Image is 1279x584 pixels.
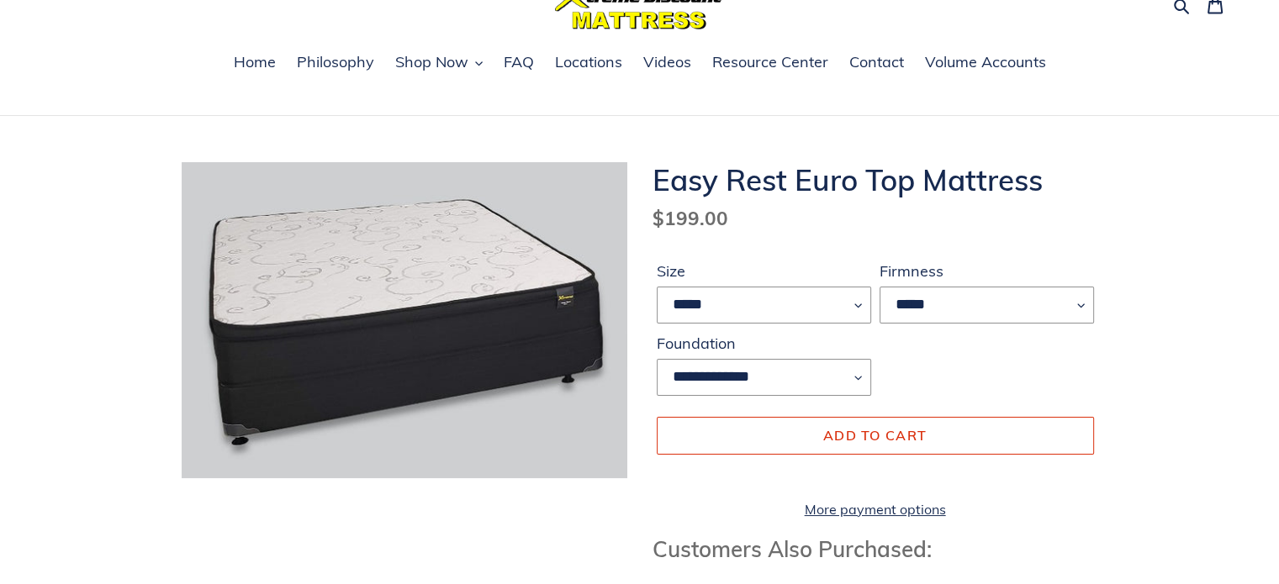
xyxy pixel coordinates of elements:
[823,427,927,444] span: Add to cart
[657,332,871,355] label: Foundation
[657,499,1094,519] a: More payment options
[387,50,491,76] button: Shop Now
[841,50,912,76] a: Contact
[234,52,276,72] span: Home
[925,52,1046,72] span: Volume Accounts
[225,50,284,76] a: Home
[504,52,534,72] span: FAQ
[657,260,871,282] label: Size
[657,417,1094,454] button: Add to cart
[653,206,728,230] span: $199.00
[643,52,691,72] span: Videos
[495,50,542,76] a: FAQ
[653,162,1098,197] h1: Easy Rest Euro Top Mattress
[704,50,837,76] a: Resource Center
[849,52,904,72] span: Contact
[917,50,1054,76] a: Volume Accounts
[555,52,622,72] span: Locations
[395,52,468,72] span: Shop Now
[635,50,700,76] a: Videos
[297,52,374,72] span: Philosophy
[712,52,828,72] span: Resource Center
[547,50,631,76] a: Locations
[288,50,383,76] a: Philosophy
[653,536,1098,562] h3: Customers Also Purchased:
[880,260,1094,282] label: Firmness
